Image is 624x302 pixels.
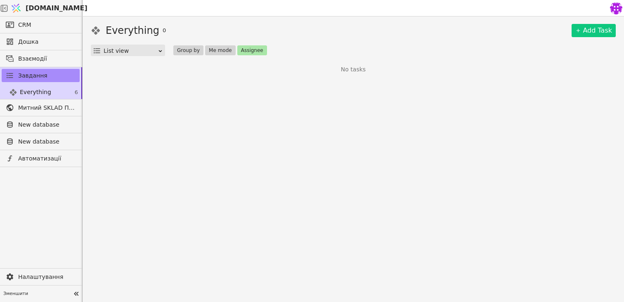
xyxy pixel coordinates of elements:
[106,23,159,38] h1: Everything
[18,120,76,129] span: New database
[2,35,80,48] a: Дошка
[18,104,76,112] span: Митний SKLAD Плитка, сантехніка, меблі до ванни
[8,0,83,16] a: [DOMAIN_NAME]
[2,101,80,114] a: Митний SKLAD Плитка, сантехніка, меблі до ванни
[18,273,76,281] span: Налаштування
[2,152,80,165] a: Автоматизації
[75,88,78,97] span: 6
[10,0,22,16] img: Logo
[2,52,80,65] a: Взаємодії
[341,65,366,74] p: No tasks
[2,135,80,148] a: New database
[18,54,76,63] span: Взаємодії
[610,2,622,14] img: e35238866c4100a48b7a8bb2b17e3207
[26,3,87,13] span: [DOMAIN_NAME]
[205,45,236,55] button: Me mode
[18,38,76,46] span: Дошка
[20,88,51,97] span: Everything
[572,24,616,37] a: Add Task
[2,69,80,82] a: Завдання
[18,71,47,80] span: Завдання
[173,45,203,55] button: Group by
[18,137,76,146] span: New database
[2,18,80,31] a: CRM
[2,118,80,131] a: New database
[3,290,71,297] span: Зменшити
[18,21,31,29] span: CRM
[163,26,166,35] span: 0
[2,270,80,283] a: Налаштування
[237,45,267,55] button: Assignee
[18,154,76,163] span: Автоматизації
[104,45,158,57] div: List view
